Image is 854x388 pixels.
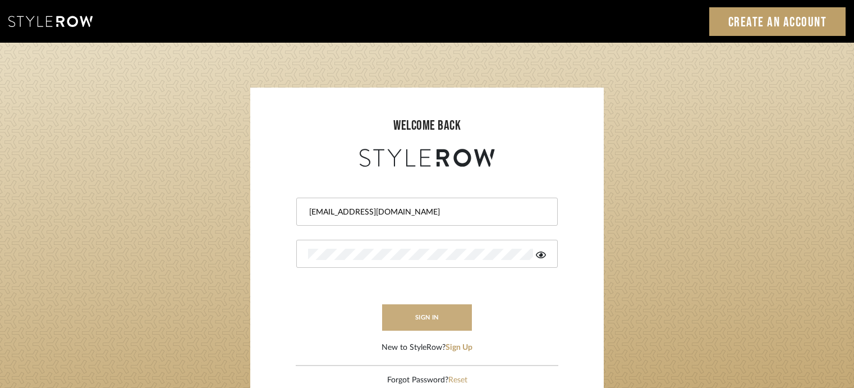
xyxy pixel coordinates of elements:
[382,342,472,354] div: New to StyleRow?
[382,304,472,331] button: sign in
[709,7,846,36] a: Create an Account
[446,342,472,354] button: Sign Up
[448,375,467,386] button: Reset
[308,207,543,218] input: Email Address
[313,375,542,386] div: Forgot Password?
[261,116,593,136] div: welcome back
